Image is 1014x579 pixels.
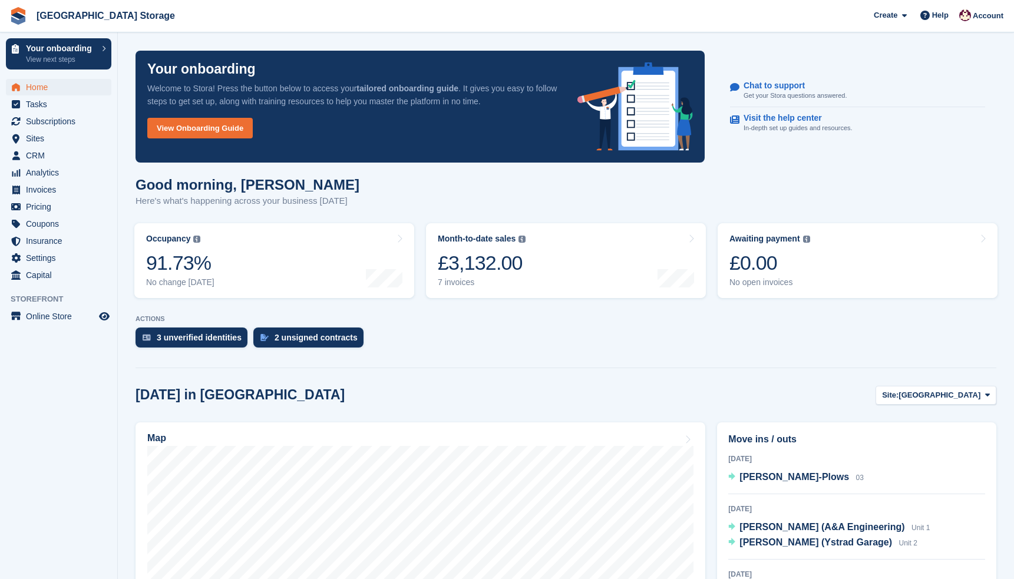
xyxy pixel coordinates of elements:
[739,472,849,482] span: [PERSON_NAME]-Plows
[136,177,359,193] h1: Good morning, [PERSON_NAME]
[728,454,985,464] div: [DATE]
[134,223,414,298] a: Occupancy 91.73% No change [DATE]
[6,130,111,147] a: menu
[26,147,97,164] span: CRM
[26,308,97,325] span: Online Store
[26,96,97,113] span: Tasks
[6,96,111,113] a: menu
[6,181,111,198] a: menu
[6,267,111,283] a: menu
[32,6,180,25] a: [GEOGRAPHIC_DATA] Storage
[26,233,97,249] span: Insurance
[518,236,526,243] img: icon-info-grey-7440780725fd019a000dd9b08b2336e03edf1995a4989e88bcd33f0948082b44.svg
[136,315,996,323] p: ACTIONS
[729,277,810,287] div: No open invoices
[26,250,97,266] span: Settings
[136,327,253,353] a: 3 unverified identities
[147,62,256,76] p: Your onboarding
[730,107,985,139] a: Visit the help center In-depth set up guides and resources.
[6,308,111,325] a: menu
[26,198,97,215] span: Pricing
[26,267,97,283] span: Capital
[26,113,97,130] span: Subscriptions
[146,277,214,287] div: No change [DATE]
[356,84,458,93] strong: tailored onboarding guide
[899,389,980,401] span: [GEOGRAPHIC_DATA]
[876,386,996,405] button: Site: [GEOGRAPHIC_DATA]
[932,9,949,21] span: Help
[157,333,242,342] div: 3 unverified identities
[136,387,345,403] h2: [DATE] in [GEOGRAPHIC_DATA]
[728,470,864,485] a: [PERSON_NAME]-Plows 03
[874,9,897,21] span: Create
[26,216,97,232] span: Coupons
[260,334,269,341] img: contract_signature_icon-13c848040528278c33f63329250d36e43548de30e8caae1d1a13099fd9432cc5.svg
[973,10,1003,22] span: Account
[147,82,559,108] p: Welcome to Stora! Press the button below to access your . It gives you easy to follow steps to ge...
[882,389,899,401] span: Site:
[744,113,843,123] p: Visit the help center
[718,223,998,298] a: Awaiting payment £0.00 No open invoices
[6,198,111,215] a: menu
[730,75,985,107] a: Chat to support Get your Stora questions answered.
[97,309,111,323] a: Preview store
[136,194,359,208] p: Here's what's happening across your business [DATE]
[744,91,847,101] p: Get your Stora questions answered.
[147,118,253,138] a: View Onboarding Guide
[146,234,190,244] div: Occupancy
[193,236,200,243] img: icon-info-grey-7440780725fd019a000dd9b08b2336e03edf1995a4989e88bcd33f0948082b44.svg
[728,520,930,535] a: [PERSON_NAME] (A&A Engineering) Unit 1
[438,277,526,287] div: 7 invoices
[6,216,111,232] a: menu
[728,432,985,446] h2: Move ins / outs
[26,44,96,52] p: Your onboarding
[6,164,111,181] a: menu
[729,251,810,275] div: £0.00
[147,433,166,444] h2: Map
[6,79,111,95] a: menu
[6,38,111,70] a: Your onboarding View next steps
[11,293,117,305] span: Storefront
[577,62,693,151] img: onboarding-info-6c161a55d2c0e0a8cae90662b2fe09162a5109e8cc188191df67fb4f79e88e88.svg
[959,9,971,21] img: Andrew Lacey
[253,327,369,353] a: 2 unsigned contracts
[744,81,837,91] p: Chat to support
[856,474,864,482] span: 03
[739,537,892,547] span: [PERSON_NAME] (Ystrad Garage)
[728,535,917,551] a: [PERSON_NAME] (Ystrad Garage) Unit 2
[739,522,904,532] span: [PERSON_NAME] (A&A Engineering)
[803,236,810,243] img: icon-info-grey-7440780725fd019a000dd9b08b2336e03edf1995a4989e88bcd33f0948082b44.svg
[6,113,111,130] a: menu
[438,251,526,275] div: £3,132.00
[146,251,214,275] div: 91.73%
[438,234,516,244] div: Month-to-date sales
[26,54,96,65] p: View next steps
[143,334,151,341] img: verify_identity-adf6edd0f0f0b5bbfe63781bf79b02c33cf7c696d77639b501bdc392416b5a36.svg
[426,223,706,298] a: Month-to-date sales £3,132.00 7 invoices
[911,524,930,532] span: Unit 1
[275,333,358,342] div: 2 unsigned contracts
[6,233,111,249] a: menu
[728,504,985,514] div: [DATE]
[899,539,917,547] span: Unit 2
[9,7,27,25] img: stora-icon-8386f47178a22dfd0bd8f6a31ec36ba5ce8667c1dd55bd0f319d3a0aa187defe.svg
[26,79,97,95] span: Home
[26,164,97,181] span: Analytics
[744,123,853,133] p: In-depth set up guides and resources.
[26,181,97,198] span: Invoices
[6,250,111,266] a: menu
[729,234,800,244] div: Awaiting payment
[6,147,111,164] a: menu
[26,130,97,147] span: Sites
